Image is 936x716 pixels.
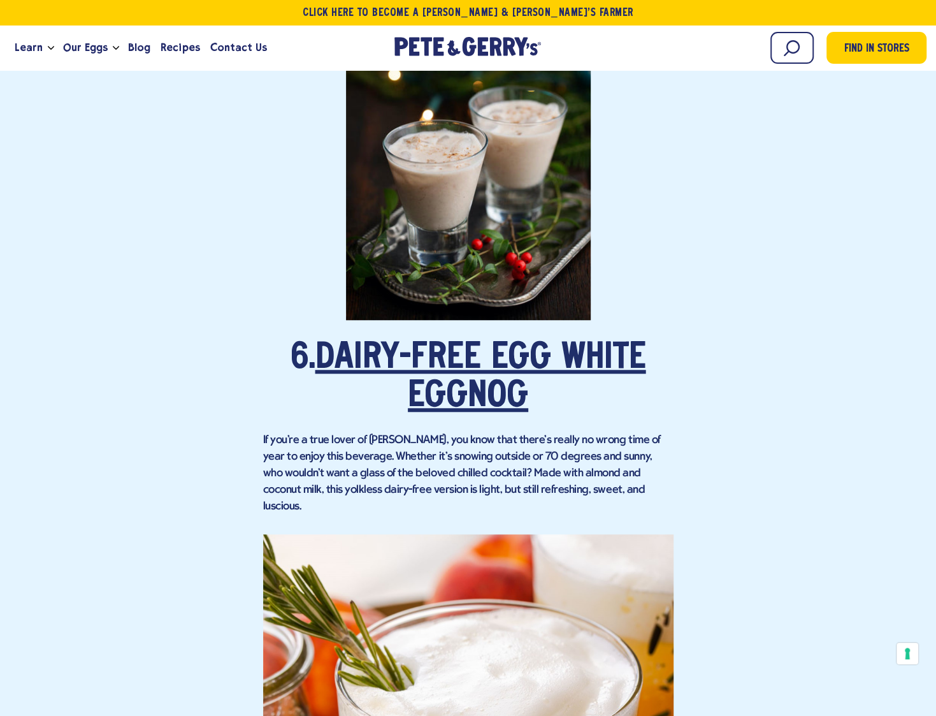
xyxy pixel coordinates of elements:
[155,31,205,65] a: Recipes
[161,40,199,55] span: Recipes
[896,643,918,664] button: Your consent preferences for tracking technologies
[48,46,54,50] button: Open the dropdown menu for Learn
[128,40,150,55] span: Blog
[58,31,113,65] a: Our Eggs
[263,432,673,515] p: If you're a true lover of [PERSON_NAME], you know that there's really no wrong time of year to en...
[770,32,814,64] input: Search
[315,341,646,415] a: Dairy-Free Egg White Eggnog
[63,40,108,55] span: Our Eggs
[205,31,272,65] a: Contact Us
[826,32,926,64] a: Find in Stores
[10,31,48,65] a: Learn
[113,46,119,50] button: Open the dropdown menu for Our Eggs
[210,40,267,55] span: Contact Us
[123,31,155,65] a: Blog
[263,339,673,416] h2: 6.
[15,40,43,55] span: Learn
[844,41,909,58] span: Find in Stores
